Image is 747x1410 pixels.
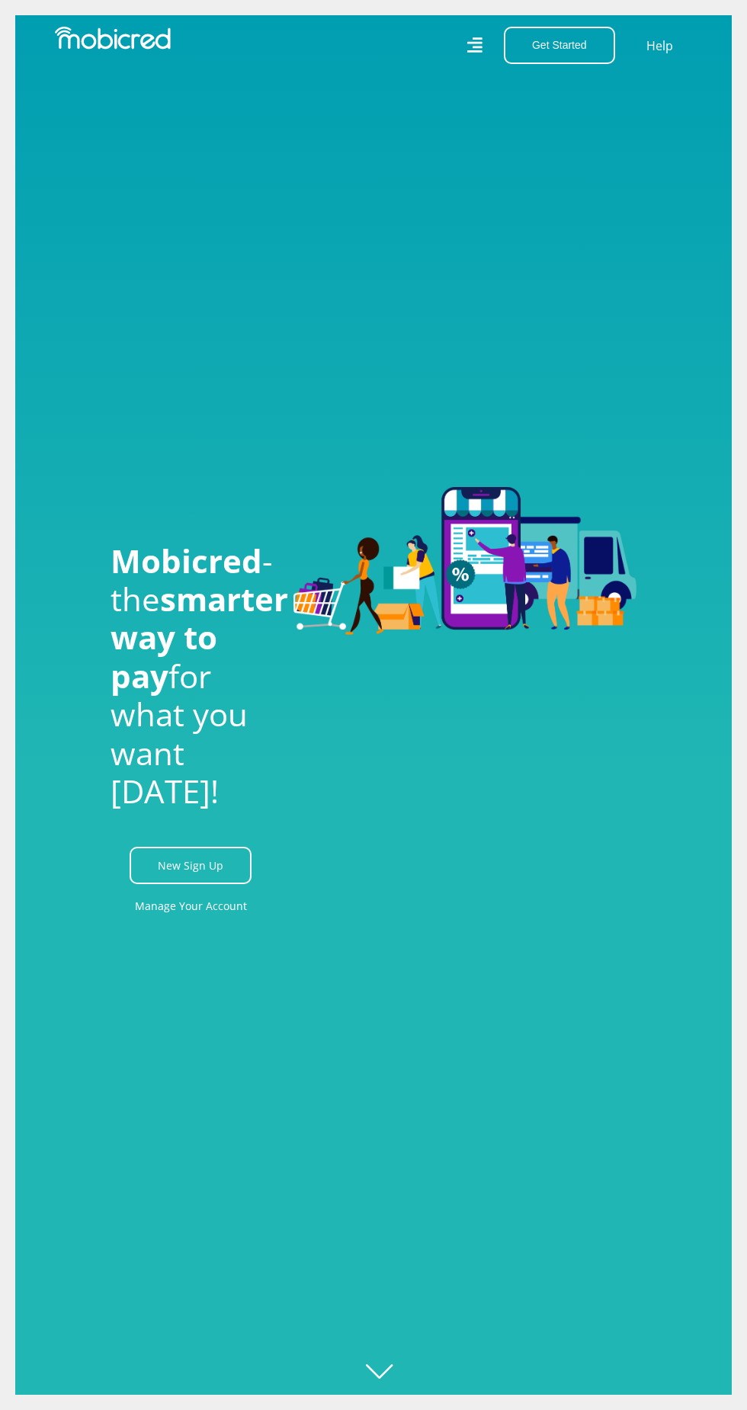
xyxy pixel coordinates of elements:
a: New Sign Up [130,847,252,884]
img: Mobicred [55,27,171,50]
a: Manage Your Account [135,889,247,923]
button: Get Started [504,27,615,64]
a: Help [646,36,674,56]
h1: - the for what you want [DATE]! [111,542,271,811]
img: Welcome to Mobicred [293,487,636,636]
span: smarter way to pay [111,577,288,697]
span: Mobicred [111,539,262,582]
